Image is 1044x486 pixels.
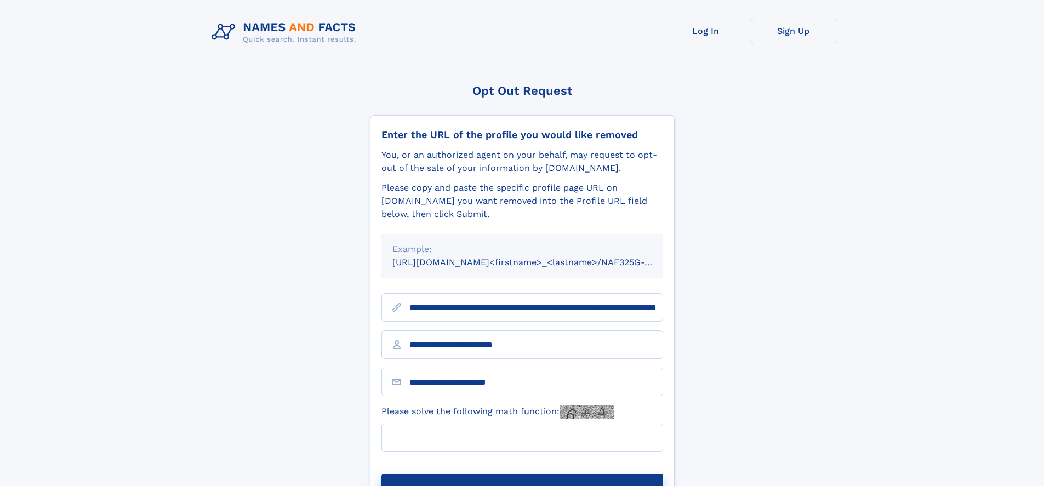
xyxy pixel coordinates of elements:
a: Sign Up [750,18,837,44]
div: Enter the URL of the profile you would like removed [381,129,663,141]
div: Opt Out Request [370,84,675,98]
div: Example: [392,243,652,256]
a: Log In [662,18,750,44]
small: [URL][DOMAIN_NAME]<firstname>_<lastname>/NAF325G-xxxxxxxx [392,257,684,267]
div: You, or an authorized agent on your behalf, may request to opt-out of the sale of your informatio... [381,148,663,175]
img: Logo Names and Facts [207,18,365,47]
div: Please copy and paste the specific profile page URL on [DOMAIN_NAME] you want removed into the Pr... [381,181,663,221]
label: Please solve the following math function: [381,405,614,419]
